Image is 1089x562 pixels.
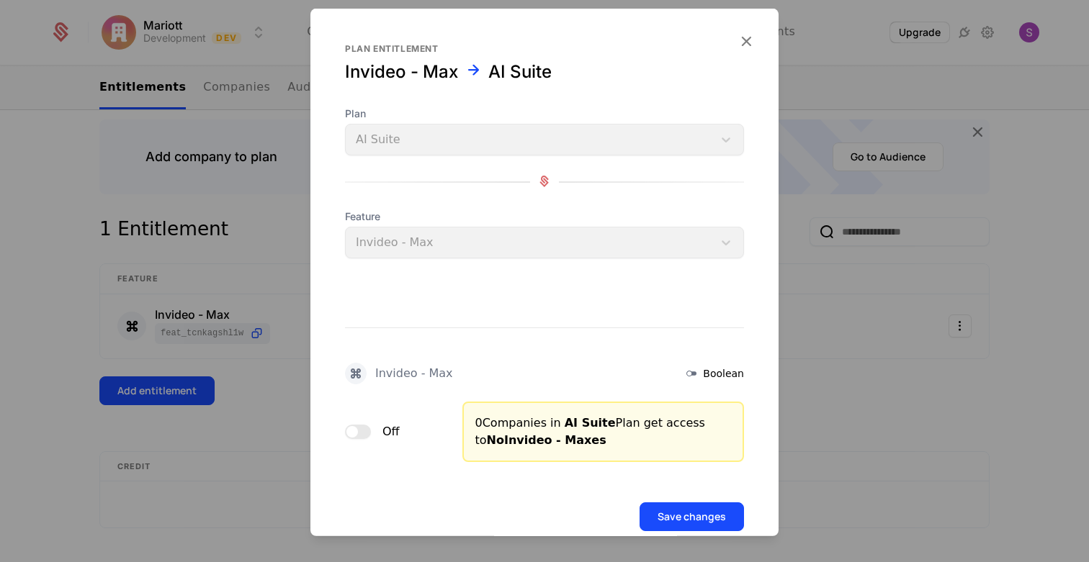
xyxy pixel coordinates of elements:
div: AI Suite [488,60,552,83]
span: AI Suite [565,415,616,429]
div: Invideo - Max [345,60,458,83]
button: Save changes [640,502,744,530]
div: 0 Companies in Plan get access to [475,414,732,448]
span: Feature [345,209,744,223]
span: Plan [345,106,744,120]
div: Invideo - Max [375,367,453,379]
label: Off [382,424,400,438]
span: No Invideo - Maxes [487,432,606,446]
div: Plan entitlement [345,42,744,54]
span: Boolean [703,366,744,380]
